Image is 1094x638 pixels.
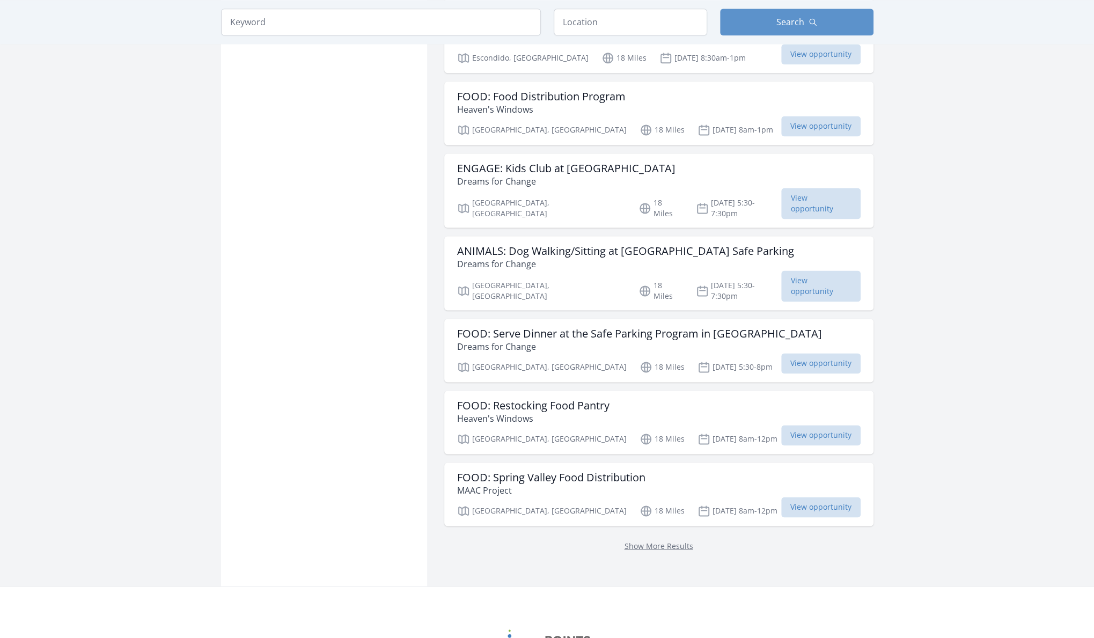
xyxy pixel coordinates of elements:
[457,327,822,340] h3: FOOD: Serve Dinner at the Safe Parking Program in [GEOGRAPHIC_DATA]
[720,9,873,35] button: Search
[696,197,781,219] p: [DATE] 5:30-7:30pm
[554,9,707,35] input: Location
[457,52,589,64] p: Escondido, [GEOGRAPHIC_DATA]
[781,270,860,302] span: View opportunity
[781,353,861,373] span: View opportunity
[697,123,773,136] p: [DATE] 8am-1pm
[659,52,746,64] p: [DATE] 8:30am-1pm
[457,197,626,219] p: [GEOGRAPHIC_DATA], [GEOGRAPHIC_DATA]
[625,540,693,551] a: Show More Results
[457,245,794,258] h3: ANIMALS: Dog Walking/Sitting at [GEOGRAPHIC_DATA] Safe Parking
[457,412,610,425] p: Heaven's Windows
[457,103,626,116] p: Heaven's Windows
[640,432,685,445] p: 18 Miles
[601,52,647,64] p: 18 Miles
[640,361,685,373] p: 18 Miles
[638,280,684,302] p: 18 Miles
[457,280,626,302] p: [GEOGRAPHIC_DATA], [GEOGRAPHIC_DATA]
[781,188,860,219] span: View opportunity
[776,16,804,28] span: Search
[697,432,777,445] p: [DATE] 8am-12pm
[781,425,861,445] span: View opportunity
[697,361,773,373] p: [DATE] 5:30-8pm
[444,319,873,382] a: FOOD: Serve Dinner at the Safe Parking Program in [GEOGRAPHIC_DATA] Dreams for Change [GEOGRAPHIC...
[457,90,626,103] h3: FOOD: Food Distribution Program
[696,280,781,302] p: [DATE] 5:30-7:30pm
[444,236,873,310] a: ANIMALS: Dog Walking/Sitting at [GEOGRAPHIC_DATA] Safe Parking Dreams for Change [GEOGRAPHIC_DATA...
[781,116,861,136] span: View opportunity
[457,361,627,373] p: [GEOGRAPHIC_DATA], [GEOGRAPHIC_DATA]
[457,471,645,484] h3: FOOD: Spring Valley Food Distribution
[457,340,822,353] p: Dreams for Change
[444,463,873,526] a: FOOD: Spring Valley Food Distribution MAAC Project [GEOGRAPHIC_DATA], [GEOGRAPHIC_DATA] 18 Miles ...
[457,175,676,188] p: Dreams for Change
[221,9,541,35] input: Keyword
[457,399,610,412] h3: FOOD: Restocking Food Pantry
[640,123,685,136] p: 18 Miles
[457,123,627,136] p: [GEOGRAPHIC_DATA], [GEOGRAPHIC_DATA]
[697,504,777,517] p: [DATE] 8am-12pm
[444,391,873,454] a: FOOD: Restocking Food Pantry Heaven's Windows [GEOGRAPHIC_DATA], [GEOGRAPHIC_DATA] 18 Miles [DATE...
[457,162,676,175] h3: ENGAGE: Kids Club at [GEOGRAPHIC_DATA]
[444,153,873,228] a: ENGAGE: Kids Club at [GEOGRAPHIC_DATA] Dreams for Change [GEOGRAPHIC_DATA], [GEOGRAPHIC_DATA] 18 ...
[781,497,861,517] span: View opportunity
[457,484,645,497] p: MAAC Project
[444,82,873,145] a: FOOD: Food Distribution Program Heaven's Windows [GEOGRAPHIC_DATA], [GEOGRAPHIC_DATA] 18 Miles [D...
[638,197,684,219] p: 18 Miles
[457,432,627,445] p: [GEOGRAPHIC_DATA], [GEOGRAPHIC_DATA]
[457,258,794,270] p: Dreams for Change
[457,504,627,517] p: [GEOGRAPHIC_DATA], [GEOGRAPHIC_DATA]
[640,504,685,517] p: 18 Miles
[781,44,861,64] span: View opportunity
